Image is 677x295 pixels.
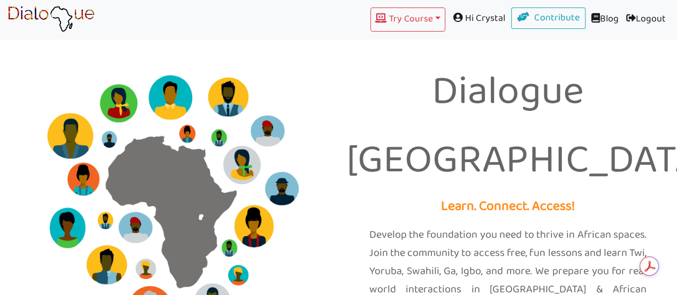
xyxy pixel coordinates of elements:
[511,7,586,29] a: Contribute
[7,6,95,33] img: learn African language platform app
[370,7,445,32] button: Try Course
[347,195,670,218] p: Learn. Connect. Access!
[347,59,670,195] p: Dialogue [GEOGRAPHIC_DATA]
[445,7,511,29] span: Hi Crystal
[585,7,622,32] a: Blog
[622,7,670,32] a: Logout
